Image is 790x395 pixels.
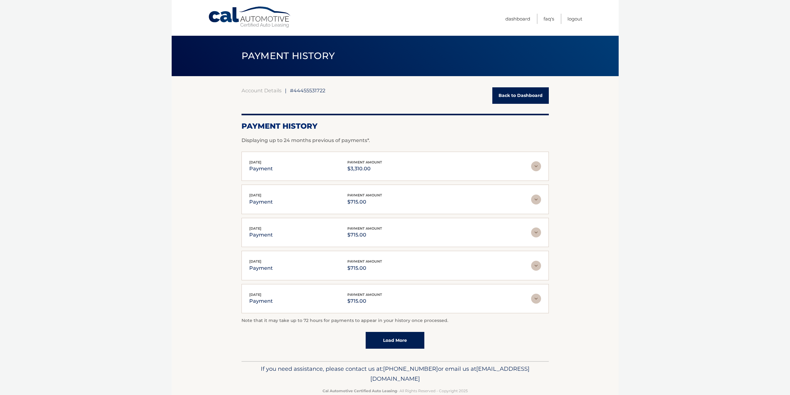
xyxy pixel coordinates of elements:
p: payment [249,231,273,239]
img: accordion-rest.svg [531,261,541,271]
span: payment amount [347,226,382,231]
span: payment amount [347,193,382,197]
span: PAYMENT HISTORY [242,50,335,62]
p: $715.00 [347,198,382,206]
a: Cal Automotive [208,6,292,28]
span: [EMAIL_ADDRESS][DOMAIN_NAME] [370,365,530,382]
span: [DATE] [249,259,261,264]
a: Logout [567,14,582,24]
span: #44455531722 [290,87,325,94]
a: Account Details [242,87,282,94]
p: If you need assistance, please contact us at: or email us at [246,364,545,384]
span: [PHONE_NUMBER] [383,365,438,372]
p: - All Rights Reserved - Copyright 2025 [246,388,545,394]
span: payment amount [347,160,382,164]
a: Back to Dashboard [492,87,549,104]
img: accordion-rest.svg [531,195,541,204]
span: [DATE] [249,292,261,297]
p: payment [249,164,273,173]
p: $715.00 [347,297,382,305]
strong: Cal Automotive Certified Auto Leasing [323,388,397,393]
span: [DATE] [249,193,261,197]
p: $715.00 [347,231,382,239]
img: accordion-rest.svg [531,227,541,237]
p: payment [249,297,273,305]
span: | [285,87,287,94]
span: [DATE] [249,226,261,231]
span: payment amount [347,292,382,297]
img: accordion-rest.svg [531,161,541,171]
p: payment [249,264,273,273]
p: $715.00 [347,264,382,273]
p: payment [249,198,273,206]
a: FAQ's [544,14,554,24]
span: [DATE] [249,160,261,164]
a: Dashboard [505,14,530,24]
p: Displaying up to 24 months previous of payments*. [242,137,549,144]
p: $3,310.00 [347,164,382,173]
a: Load More [366,332,424,349]
span: payment amount [347,259,382,264]
p: Note that it may take up to 72 hours for payments to appear in your history once processed. [242,317,549,324]
h2: Payment History [242,122,549,131]
img: accordion-rest.svg [531,294,541,304]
